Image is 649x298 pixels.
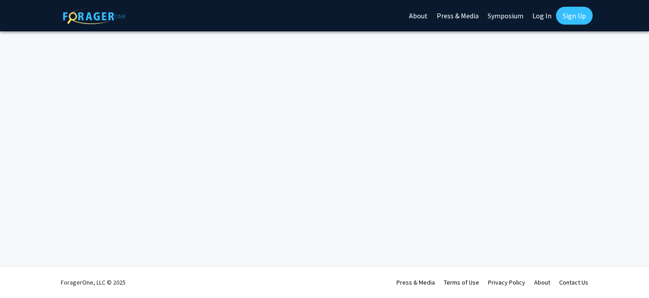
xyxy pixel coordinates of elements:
a: About [534,278,550,286]
a: Press & Media [396,278,435,286]
div: ForagerOne, LLC © 2025 [61,267,126,298]
a: Terms of Use [444,278,479,286]
a: Privacy Policy [488,278,525,286]
a: Contact Us [559,278,588,286]
img: ForagerOne Logo [63,9,126,24]
a: Sign Up [556,7,593,25]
